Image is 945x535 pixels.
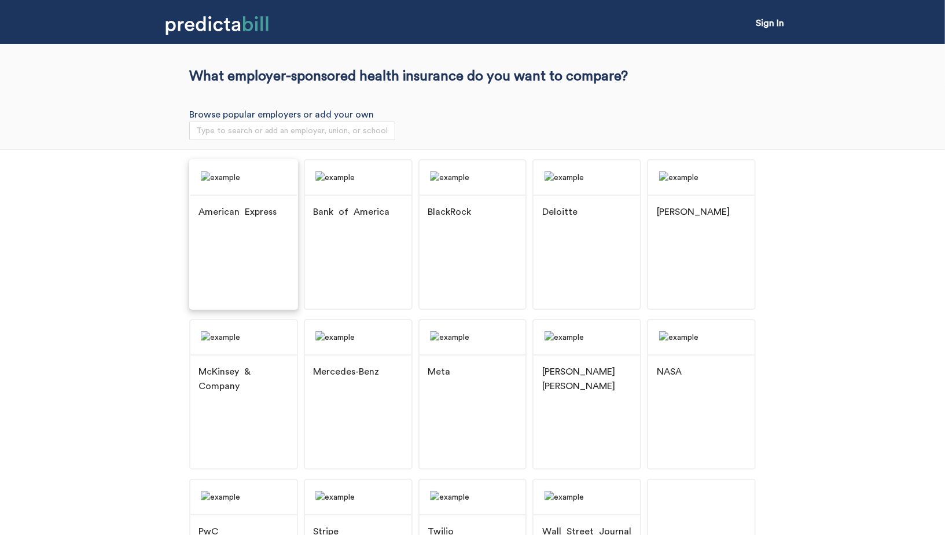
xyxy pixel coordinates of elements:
[534,160,640,195] img: example
[189,68,756,86] p: What employer-sponsored health insurance do you want to compare?
[305,320,411,354] img: example
[648,320,755,354] img: example
[313,365,379,379] div: Mercedes-Benz
[190,320,297,354] img: example
[657,365,682,379] div: NASA
[542,205,578,219] div: Deloitte
[420,320,526,354] img: example
[198,365,288,394] div: McKinsey & Company
[420,160,526,195] img: example
[305,480,411,514] img: example
[756,19,784,28] a: Sign In
[313,205,389,219] div: Bank of America
[648,160,755,195] img: example
[305,160,411,195] img: example
[428,365,450,379] div: Meta
[190,160,297,195] img: example
[534,480,640,514] img: example
[189,109,756,120] p: Browse popular employers or add your own
[190,480,297,514] img: example
[534,320,640,354] img: example
[428,205,471,219] div: BlackRock
[198,205,277,219] div: American Express
[420,480,526,514] img: example
[657,205,730,219] div: [PERSON_NAME]
[542,365,632,394] div: [PERSON_NAME] [PERSON_NAME]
